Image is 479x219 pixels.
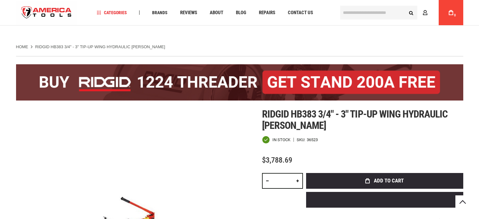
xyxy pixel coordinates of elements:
[16,64,463,101] img: BOGO: Buy the RIDGID® 1224 Threader (26092), get the 92467 200A Stand FREE!
[35,44,165,49] strong: RIDGID HB383 3/4" - 3" TIP-UP WING HYDRAULIC [PERSON_NAME]
[233,9,249,17] a: Blog
[149,9,170,17] a: Brands
[285,9,316,17] a: Contact Us
[405,7,417,19] button: Search
[236,10,246,15] span: Blog
[259,10,275,15] span: Repairs
[256,9,278,17] a: Repairs
[207,9,226,17] a: About
[262,156,292,164] span: $3,788.69
[297,138,307,142] strong: SKU
[374,178,404,183] span: Add to Cart
[272,138,290,142] span: In stock
[288,10,313,15] span: Contact Us
[177,9,200,17] a: Reviews
[210,10,223,15] span: About
[180,10,197,15] span: Reviews
[262,136,290,144] div: Availability
[16,1,77,25] a: store logo
[94,9,130,17] a: Categories
[16,44,28,50] a: Home
[262,108,448,131] span: Ridgid hb383 3/4" - 3" tip-up wing hydraulic [PERSON_NAME]
[16,1,77,25] img: America Tools
[97,10,127,15] span: Categories
[306,173,463,189] button: Add to Cart
[307,138,318,142] div: 36523
[454,14,456,17] span: 0
[152,10,168,15] span: Brands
